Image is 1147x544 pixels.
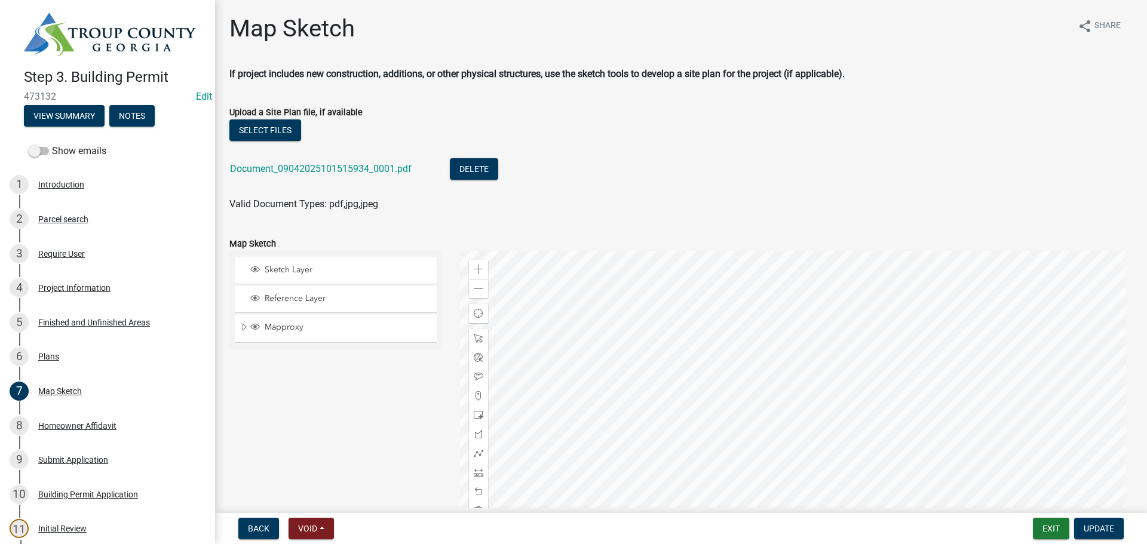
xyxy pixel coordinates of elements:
div: Parcel search [38,215,88,223]
h1: Map Sketch [229,14,355,43]
button: Update [1074,518,1124,539]
ul: Layer List [234,254,438,346]
label: Map Sketch [229,240,276,248]
label: Show emails [29,144,106,158]
li: Mapproxy [235,315,437,342]
div: Introduction [38,180,84,189]
div: 1 [10,175,29,194]
div: 2 [10,210,29,229]
wm-modal-confirm: Notes [109,112,155,121]
div: Plans [38,352,59,361]
div: 3 [10,244,29,263]
wm-modal-confirm: Delete Document [450,164,498,176]
button: shareShare [1068,14,1130,38]
i: share [1078,19,1092,33]
wm-modal-confirm: Summary [24,112,105,121]
button: Delete [450,158,498,180]
wm-modal-confirm: Edit Application Number [196,91,212,102]
div: Zoom in [469,260,488,279]
div: Initial Review [38,524,87,533]
div: 9 [10,450,29,469]
div: Mapproxy [249,322,433,334]
div: 4 [10,278,29,297]
a: Edit [196,91,212,102]
button: View Summary [24,105,105,127]
span: Back [248,524,269,533]
span: Valid Document Types: pdf,jpg,jpeg [229,198,378,210]
div: 11 [10,519,29,538]
span: Update [1084,524,1114,533]
li: Sketch Layer [235,257,437,284]
div: Require User [38,250,85,258]
button: Select files [229,119,301,141]
span: Mapproxy [262,322,433,333]
div: 6 [10,347,29,366]
li: Reference Layer [235,286,437,313]
button: Exit [1033,518,1069,539]
div: Finished and Unfinished Areas [38,318,150,327]
span: Share [1094,19,1121,33]
img: Troup County, Georgia [24,13,196,56]
div: Reference Layer [249,293,433,305]
span: Sketch Layer [262,265,433,275]
div: Map Sketch [38,387,82,395]
button: Void [289,518,334,539]
div: Sketch Layer [249,265,433,276]
span: Reference Layer [262,293,433,304]
label: Upload a Site Plan file, if available [229,109,363,117]
div: Project Information [38,284,111,292]
div: 8 [10,416,29,435]
div: Zoom out [469,279,488,298]
span: 473132 [24,91,191,102]
div: Find my location [469,304,488,323]
span: Expand [240,322,249,334]
div: 10 [10,485,29,504]
div: Building Permit Application [38,490,138,499]
div: Homeowner Affidavit [38,422,116,430]
strong: If project includes new construction, additions, or other physical structures, use the sketch too... [229,68,845,79]
div: 7 [10,382,29,401]
button: Back [238,518,279,539]
span: Void [298,524,317,533]
button: Notes [109,105,155,127]
h4: Step 3. Building Permit [24,69,206,86]
div: Submit Application [38,456,108,464]
a: Document_09042025101515934_0001.pdf [230,163,412,174]
div: 5 [10,313,29,332]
